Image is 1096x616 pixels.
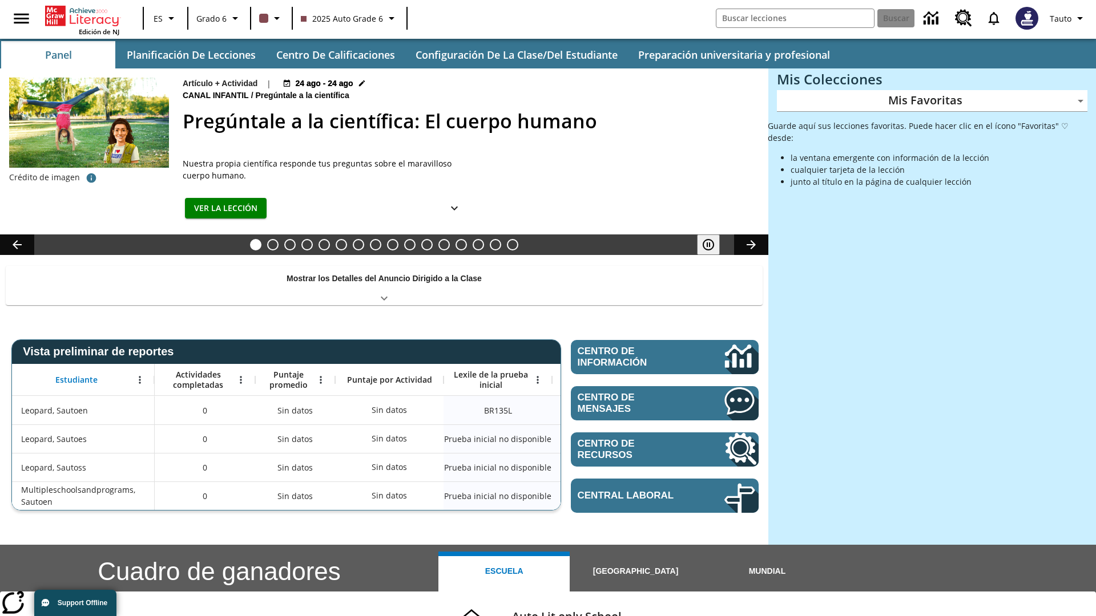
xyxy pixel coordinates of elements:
span: Centro de información [578,346,686,368]
a: Centro de información [571,340,759,374]
button: Mundial [702,552,833,591]
span: Centro de mensajes [578,392,690,415]
span: 0 [203,490,207,502]
button: Support Offline [34,590,116,616]
input: Buscar campo [716,9,874,27]
div: 0, Leopard, Sautoen [155,396,255,424]
li: la ventana emergente con información de la lección [791,152,1087,164]
button: Diapositiva 14 ¡Hurra por el Día de la Constitución! [473,239,484,250]
button: Abrir menú [312,371,329,388]
button: Diapositiva 15 En memoria de la jueza O'Connor [490,239,501,250]
button: Diapositiva 13 Cocina nativoamericana [456,239,467,250]
div: Sin datos, Multipleschoolsandprograms, Sautoen [255,481,335,510]
button: Configuración de la clase/del estudiante [406,41,627,68]
button: Diapositiva 5 ¿Lo quieres con papas fritas? [319,239,330,250]
span: Sin datos [272,484,319,508]
button: [GEOGRAPHIC_DATA] [570,552,701,591]
span: Prueba inicial no disponible, Leopard, Sautoes [444,433,551,445]
span: Vista preliminar de reportes [23,345,179,358]
span: Multipleschoolsandprograms, Sautoen [21,484,148,508]
button: Diapositiva 10 La historia de terror del tomate [404,239,416,250]
a: Centro de recursos, Se abrirá en una pestaña nueva. [948,3,979,34]
span: Sin datos [272,427,319,451]
button: Abrir menú [529,371,546,388]
span: Leopard, Sautoes [21,433,87,445]
div: Sin datos, Leopard, Sautoes [552,424,660,453]
button: 24 ago - 24 ago Elegir fechas [280,78,368,90]
span: Prueba inicial no disponible, Multipleschoolsandprograms, Sautoen [444,490,551,502]
button: Ver más [443,198,466,219]
button: Preparación universitaria y profesional [629,41,839,68]
span: Puntaje promedio [261,370,316,390]
div: Sin datos, Leopard, Sautoen [255,396,335,424]
p: Artículo + Actividad [183,78,257,90]
span: Nuestra propia científica responde tus preguntas sobre el maravilloso cuerpo humano. [183,157,468,181]
a: Centro de mensajes [571,386,759,420]
div: Portada [45,3,119,36]
button: Pausar [697,234,720,255]
span: Tauto [1050,13,1071,25]
span: Lector principiante 135 Lexile, Leopard, Sautoen [484,404,512,416]
button: Escuela [438,552,570,591]
span: Sin datos [272,456,319,479]
a: Central laboral [571,479,759,513]
div: Lector principiante 135 Lexile, LE, Según la medida de lectura Lexile, el estudiante es un Lector... [552,396,660,424]
div: Sin datos, Leopard, Sautoen [366,399,413,422]
div: Mostrar los Detalles del Anuncio Dirigido a la Clase [6,266,763,305]
button: Abrir menú [131,371,148,388]
div: Sin datos, Leopard, Sautoes [255,424,335,453]
button: Diapositiva 9 Energía solar para todos [387,239,398,250]
button: Diapositiva 4 ¿Todos a bordo del Hyperloop? [301,239,313,250]
h3: Mis Colecciones [777,71,1087,87]
button: Abrir menú [232,371,249,388]
button: Clase: 2025 Auto Grade 6, Selecciona una clase [296,8,403,29]
span: ES [154,13,163,25]
div: Sin datos, Leopard, Sautoss [366,456,413,479]
h2: Pregúntale a la científica: El cuerpo humano [183,107,755,136]
li: cualquier tarjeta de la lección [791,164,1087,176]
div: 0, Leopard, Sautoss [155,453,255,481]
button: Lenguaje: ES, Selecciona un idioma [147,8,184,29]
button: Grado: Grado 6, Elige un grado [192,8,247,29]
span: 2025 Auto Grade 6 [301,13,383,25]
button: Diapositiva 11 La moda en la antigua Roma [421,239,433,250]
button: Carrusel de lecciones, seguir [734,234,768,255]
div: Sin datos, Multipleschoolsandprograms, Sautoen [552,481,660,510]
span: Lexile de la prueba inicial [449,370,533,390]
button: Diapositiva 2 Nuevos y extraños mundos [267,239,279,250]
span: Support Offline [58,599,107,607]
span: Leopard, Sautoen [21,404,88,416]
button: Abrir el menú lateral [5,2,38,35]
button: Ver la lección [185,198,267,219]
img: Avatar [1016,7,1038,30]
p: Crédito de imagen [9,172,80,183]
p: Guarde aquí sus lecciones favoritas. Puede hacer clic en el ícono "Favoritas" ♡ desde: [768,120,1087,144]
span: Sin datos [272,399,319,422]
button: Panel [1,41,115,68]
button: Diapositiva 6 Niños con trabajos sucios [336,239,347,250]
a: Centro de recursos, Se abrirá en una pestaña nueva. [571,432,759,467]
div: Sin datos, Multipleschoolsandprograms, Sautoen [366,484,413,507]
button: Diapositiva 8 Los últimos colonos [370,239,381,250]
a: Centro de información [917,3,948,34]
span: Estudiante [55,375,98,385]
span: 0 [203,433,207,445]
span: 0 [203,404,207,416]
span: / [251,91,253,100]
span: Leopard, Sautoss [21,461,86,473]
button: Escoja un nuevo avatar [1009,3,1045,33]
button: Diapositiva 12 La invasión de los CD con Internet [438,239,450,250]
span: Puntaje por Actividad [347,375,432,385]
button: Diapositiva 3 Llevar el cine a la dimensión X [284,239,296,250]
button: Diapositiva 1 Pregúntale a la científica: El cuerpo humano [250,239,261,250]
span: Canal Infantil [183,90,251,102]
button: El color de la clase es café oscuro. Cambiar el color de la clase. [255,8,288,29]
span: Grado 6 [196,13,227,25]
button: Diapositiva 16 El equilibrio de la Constitución [507,239,518,250]
button: Centro de calificaciones [267,41,404,68]
span: 0 [203,461,207,473]
span: 24 ago - 24 ago [296,78,353,90]
div: Sin datos, Leopard, Sautoss [255,453,335,481]
span: Prueba inicial no disponible, Leopard, Sautoss [444,461,551,473]
button: Crédito de foto: Kseniia Vorobeva/Shutterstock [80,168,103,188]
